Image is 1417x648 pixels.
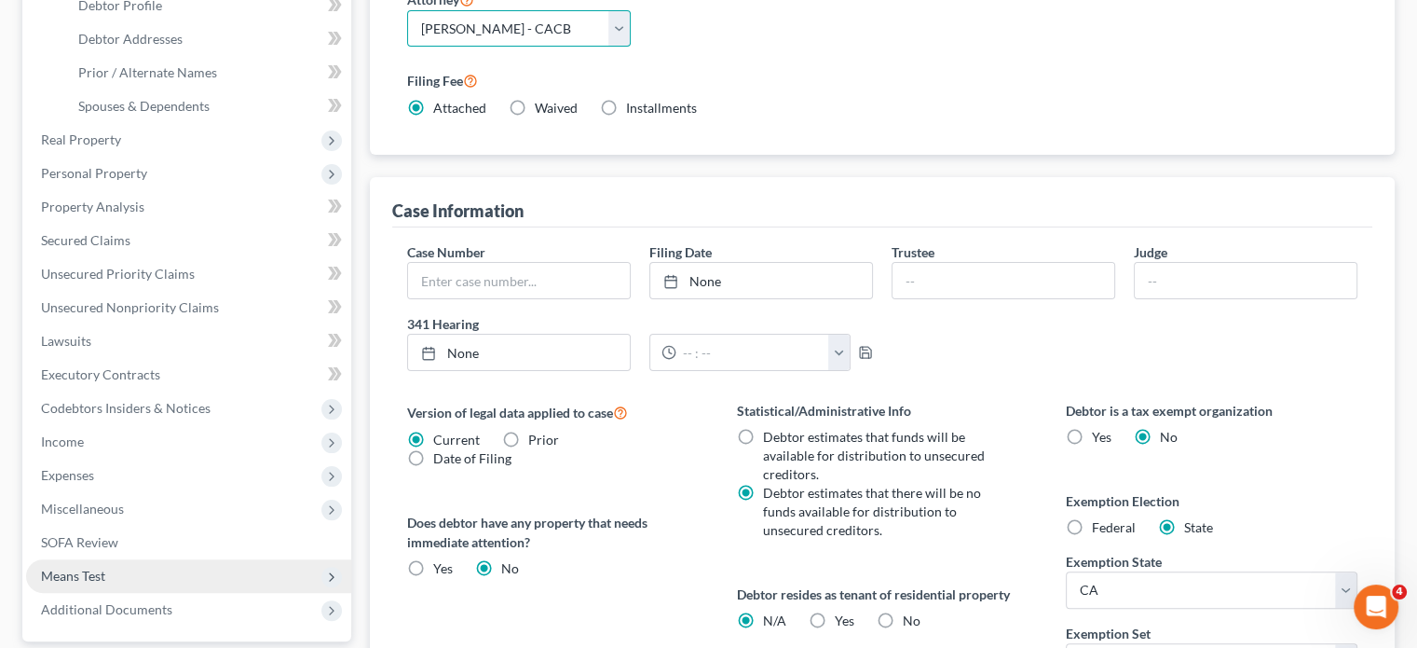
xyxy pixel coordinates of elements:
[626,100,697,116] span: Installments
[407,401,699,423] label: Version of legal data applied to case
[41,232,130,248] span: Secured Claims
[41,131,121,147] span: Real Property
[835,613,854,628] span: Yes
[737,585,1029,604] label: Debtor resides as tenant of residential property
[78,64,217,80] span: Prior / Alternate Names
[41,434,84,449] span: Income
[41,366,160,382] span: Executory Contracts
[737,401,1029,421] label: Statistical/Administrative Info
[78,31,183,47] span: Debtor Addresses
[78,98,210,114] span: Spouses & Dependents
[26,224,351,257] a: Secured Claims
[41,299,219,315] span: Unsecured Nonpriority Claims
[535,100,578,116] span: Waived
[41,467,94,483] span: Expenses
[1184,519,1213,535] span: State
[26,526,351,559] a: SOFA Review
[763,429,985,482] span: Debtor estimates that funds will be available for distribution to unsecured creditors.
[1092,429,1111,445] span: Yes
[408,335,630,370] a: None
[63,22,351,56] a: Debtor Addresses
[1066,552,1162,572] label: Exemption State
[41,333,91,349] span: Lawsuits
[41,501,124,517] span: Miscellaneous
[41,165,147,181] span: Personal Property
[528,432,559,448] span: Prior
[1354,585,1398,629] iframe: Intercom live chat
[41,266,195,282] span: Unsecured Priority Claims
[1134,242,1167,262] label: Judge
[26,324,351,358] a: Lawsuits
[501,560,519,576] span: No
[398,314,882,334] label: 341 Hearing
[1392,585,1407,600] span: 4
[1135,263,1356,298] input: --
[41,534,118,550] span: SOFA Review
[63,56,351,90] a: Prior / Alternate Names
[63,90,351,123] a: Spouses & Dependents
[1160,429,1178,445] span: No
[26,291,351,324] a: Unsecured Nonpriority Claims
[676,335,828,370] input: -- : --
[407,242,485,262] label: Case Number
[1066,401,1357,421] label: Debtor is a tax exempt organization
[903,613,920,628] span: No
[41,400,211,416] span: Codebtors Insiders & Notices
[26,358,351,392] a: Executory Contracts
[26,190,351,224] a: Property Analysis
[433,100,486,116] span: Attached
[649,242,712,262] label: Filing Date
[408,263,630,298] input: Enter case number...
[763,485,981,538] span: Debtor estimates that there will be no funds available for distribution to unsecured creditors.
[763,613,786,628] span: N/A
[41,601,172,617] span: Additional Documents
[892,263,1114,298] input: --
[433,450,511,466] span: Date of Filing
[433,560,453,576] span: Yes
[41,568,105,584] span: Means Test
[433,432,480,448] span: Current
[1066,491,1357,511] label: Exemption Election
[41,199,144,214] span: Property Analysis
[650,263,872,298] a: None
[892,242,934,262] label: Trustee
[26,257,351,291] a: Unsecured Priority Claims
[407,69,1357,91] label: Filing Fee
[1092,519,1136,535] span: Federal
[392,200,524,222] div: Case Information
[1066,624,1151,643] label: Exemption Set
[407,513,699,552] label: Does debtor have any property that needs immediate attention?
